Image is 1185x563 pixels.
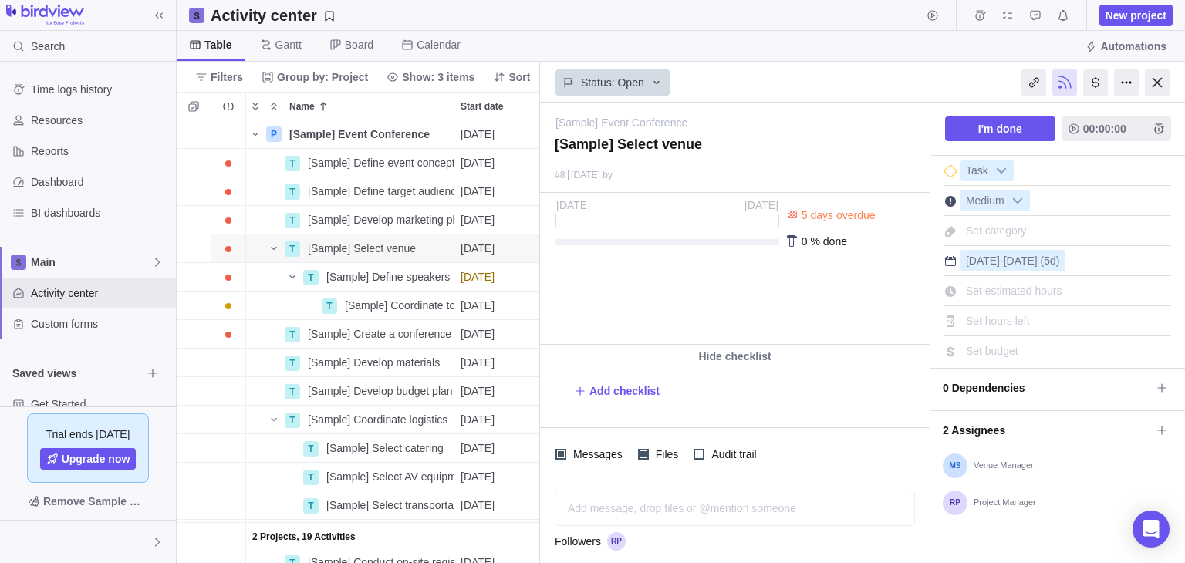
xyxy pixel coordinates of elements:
div: grid [177,120,540,563]
span: Main [31,255,151,270]
div: Name [246,263,454,292]
div: Trouble indication [211,149,246,177]
div: [Sample] Develop budget plan [302,377,454,405]
span: Expand [246,96,265,117]
span: Filters [189,66,249,88]
span: Venue Manager [974,460,1034,471]
div: Trouble indication [211,434,246,463]
div: T [285,413,300,428]
h2: Activity center [211,5,317,26]
span: Set budget [966,345,1018,357]
span: [DATE] [461,298,495,313]
span: Group by: Project [277,69,368,85]
div: Medium [960,190,1030,211]
span: Approval requests [1025,5,1046,26]
span: 2 Projects, 19 Activities [252,529,356,544]
div: Start date [454,463,547,491]
span: [DATE] [461,126,495,142]
div: Start date [454,377,547,406]
span: Custom forms [31,316,170,332]
span: [Sample] Select transportation [326,497,454,513]
span: Time logs history [31,82,170,97]
div: 2 Projects, 19 Activities [246,523,454,551]
span: (5d) [1041,255,1060,267]
span: [Sample] Select venue [308,241,416,256]
span: Messages [566,443,626,465]
div: [Sample] Define event concept [302,149,454,177]
div: [Sample] Develop marketing plan [302,206,454,234]
div: Trouble indication [211,349,246,377]
div: [Sample] Develop materials [302,349,454,376]
span: [Sample] Select catering [326,440,444,456]
div: Name [246,320,454,349]
span: [DATE] [461,355,495,370]
div: Trouble indication [211,463,246,491]
div: This is a milestone [944,165,957,177]
span: 00:00:00 [1083,120,1126,138]
div: Start date [454,491,547,520]
span: [DATE] [461,497,495,513]
span: Selection mode [183,96,204,117]
a: Upgrade now [40,448,137,470]
span: Resources [31,113,170,128]
span: Add time entry [1146,116,1171,141]
div: Trouble indication [211,523,246,551]
span: 0 [802,235,808,248]
div: [Sample] Define target audience [302,177,454,205]
span: Start date [461,99,503,114]
div: Task [960,160,1014,181]
div: Trouble indication [211,491,246,520]
span: [DATE] [461,241,495,256]
div: Unfollow [1052,69,1077,96]
div: Name [283,93,454,120]
div: [Sample] Select transportation [320,491,454,519]
span: Add checklist [589,383,660,399]
div: Copy link [1021,69,1046,96]
span: Audit trail [704,443,759,465]
div: Trouble indication [211,292,246,320]
div: #8 [555,170,565,180]
span: Files [649,443,682,465]
span: Dashboard [31,174,170,190]
span: [DATE] [571,170,600,180]
iframe: Editable area. Press F10 for toolbar. [541,256,927,344]
div: [Sample] Create a conference program [302,320,454,348]
span: Set estimated hours [966,285,1062,297]
span: Gantt [275,37,302,52]
div: Hide checklist [540,345,930,368]
span: 5 days overdue [802,209,876,221]
span: Upgrade now [62,451,130,467]
span: Project Manager [974,497,1036,508]
span: Browse views [142,362,164,384]
span: Start timer [922,5,944,26]
div: Trouble indication [211,263,246,292]
div: T [285,184,300,200]
span: [Sample] Select AV equipment [326,469,454,484]
div: Name [246,491,454,520]
span: Add checklist [574,380,660,402]
span: Board [345,37,373,52]
div: Name [246,149,454,177]
div: Trouble indication [211,177,246,206]
div: Trouble indication [211,120,246,149]
div: [Sample] Select AV equipment [320,463,454,491]
span: [Sample] Develop budget plan [308,383,453,399]
div: [Sample] Coordinate logistics [302,406,454,433]
a: My assignments [997,12,1018,24]
div: [Sample] Select catering [320,434,454,462]
span: [DATE] [461,412,495,427]
a: Time logs [969,12,991,24]
span: 00:00:00 [1062,116,1146,141]
span: [Sample] Develop marketing plan [308,212,454,228]
span: [DATE] [556,199,590,211]
div: Name [246,523,454,551]
span: Name [289,99,315,114]
div: [Sample] Coordinate with vendors and sponsors [302,520,454,548]
div: [Sample] Define speakers [320,263,454,291]
span: I'm done [978,120,1022,138]
span: [DATE] [461,269,495,285]
div: [Sample] Event Conference [283,120,454,148]
div: Trouble indication [211,377,246,406]
div: Name [246,434,454,463]
span: 2 Assignees [943,417,1151,443]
